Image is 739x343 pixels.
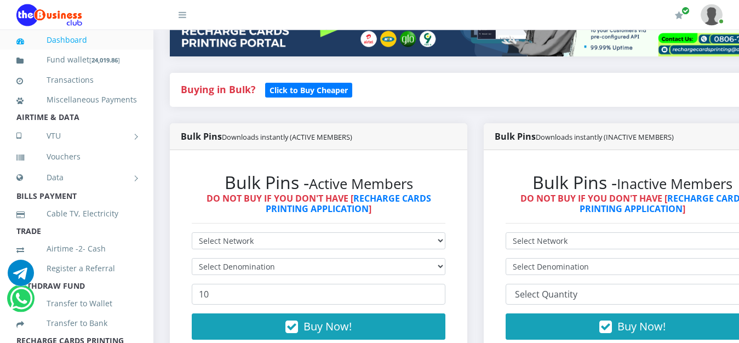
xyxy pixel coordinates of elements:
small: Downloads instantly (ACTIVE MEMBERS) [222,132,352,142]
b: Click to Buy Cheaper [270,85,348,95]
img: User [701,4,723,26]
small: Active Members [309,174,413,193]
a: Airtime -2- Cash [16,236,137,261]
a: Miscellaneous Payments [16,87,137,112]
small: Inactive Members [617,174,732,193]
a: Data [16,164,137,191]
strong: Bulk Pins [495,130,674,142]
span: Buy Now! [617,319,666,334]
a: Register a Referral [16,256,137,281]
a: Cable TV, Electricity [16,201,137,226]
a: Transactions [16,67,137,93]
b: 24,019.86 [91,56,118,64]
a: Vouchers [16,144,137,169]
span: Renew/Upgrade Subscription [681,7,690,15]
a: Chat for support [8,268,34,286]
input: Enter Quantity [192,284,445,305]
a: Fund wallet[24,019.86] [16,47,137,73]
strong: Buying in Bulk? [181,83,255,96]
strong: DO NOT BUY IF YOU DON'T HAVE [ ] [207,192,431,215]
small: Downloads instantly (INACTIVE MEMBERS) [536,132,674,142]
a: RECHARGE CARDS PRINTING APPLICATION [266,192,431,215]
img: Logo [16,4,82,26]
a: Chat for support [10,294,32,312]
span: Buy Now! [303,319,352,334]
button: Buy Now! [192,313,445,340]
h2: Bulk Pins - [192,172,445,193]
a: Transfer to Bank [16,311,137,336]
strong: Bulk Pins [181,130,352,142]
a: Dashboard [16,27,137,53]
a: Click to Buy Cheaper [265,83,352,96]
a: VTU [16,122,137,150]
small: [ ] [89,56,120,64]
a: Transfer to Wallet [16,291,137,316]
i: Renew/Upgrade Subscription [675,11,683,20]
